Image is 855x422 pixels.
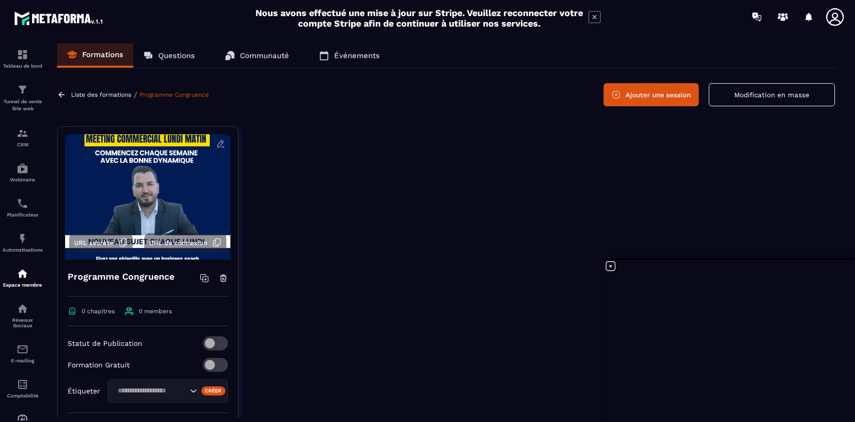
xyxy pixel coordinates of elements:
[140,91,209,98] a: Programme Congruence
[3,336,43,371] a: emailemailE-mailing
[709,83,835,106] button: Modification en masse
[17,233,29,245] img: automations
[3,98,43,112] p: Tunnel de vente Site web
[3,63,43,69] p: Tableau de bord
[215,44,299,68] a: Communauté
[334,51,380,60] p: Événements
[65,134,230,260] img: background
[108,379,228,402] div: Search for option
[604,83,699,106] button: Ajouter une session
[69,233,133,252] button: URL secrète
[144,233,226,252] button: URL de connexion
[3,371,43,406] a: accountantaccountantComptabilité
[68,361,130,369] p: Formation Gratuit
[3,190,43,225] a: schedulerschedulerPlanificateur
[14,9,104,27] img: logo
[3,142,43,147] p: CRM
[82,50,123,59] p: Formations
[68,339,142,347] p: Statut de Publication
[17,162,29,174] img: automations
[134,90,137,100] span: /
[17,127,29,139] img: formation
[133,44,205,68] a: Questions
[17,268,29,280] img: automations
[17,49,29,61] img: formation
[3,76,43,120] a: formationformationTunnel de vente Site web
[114,385,187,396] input: Search for option
[3,120,43,155] a: formationformationCRM
[68,270,174,284] h4: Programme Congruence
[17,197,29,209] img: scheduler
[3,41,43,76] a: formationformationTableau de bord
[240,51,289,60] p: Communauté
[149,239,207,247] span: URL de connexion
[3,295,43,336] a: social-networksocial-networkRéseaux Sociaux
[139,308,172,315] span: 0 members
[3,247,43,253] p: Automatisations
[3,393,43,398] p: Comptabilité
[74,239,114,247] span: URL secrète
[57,44,133,68] a: Formations
[17,343,29,355] img: email
[17,303,29,315] img: social-network
[17,84,29,96] img: formation
[201,386,226,395] div: Créer
[158,51,195,60] p: Questions
[3,155,43,190] a: automationsautomationsWebinaire
[68,387,100,395] p: Étiqueter
[17,378,29,390] img: accountant
[3,225,43,260] a: automationsautomationsAutomatisations
[3,282,43,288] p: Espace membre
[3,212,43,218] p: Planificateur
[255,8,584,29] h2: Nous avons effectué une mise à jour sur Stripe. Veuillez reconnecter votre compte Stripe afin de ...
[309,44,390,68] a: Événements
[3,317,43,328] p: Réseaux Sociaux
[71,91,131,98] a: Liste des formations
[3,358,43,363] p: E-mailing
[3,260,43,295] a: automationsautomationsEspace membre
[82,308,115,315] span: 0 chapitres
[3,177,43,182] p: Webinaire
